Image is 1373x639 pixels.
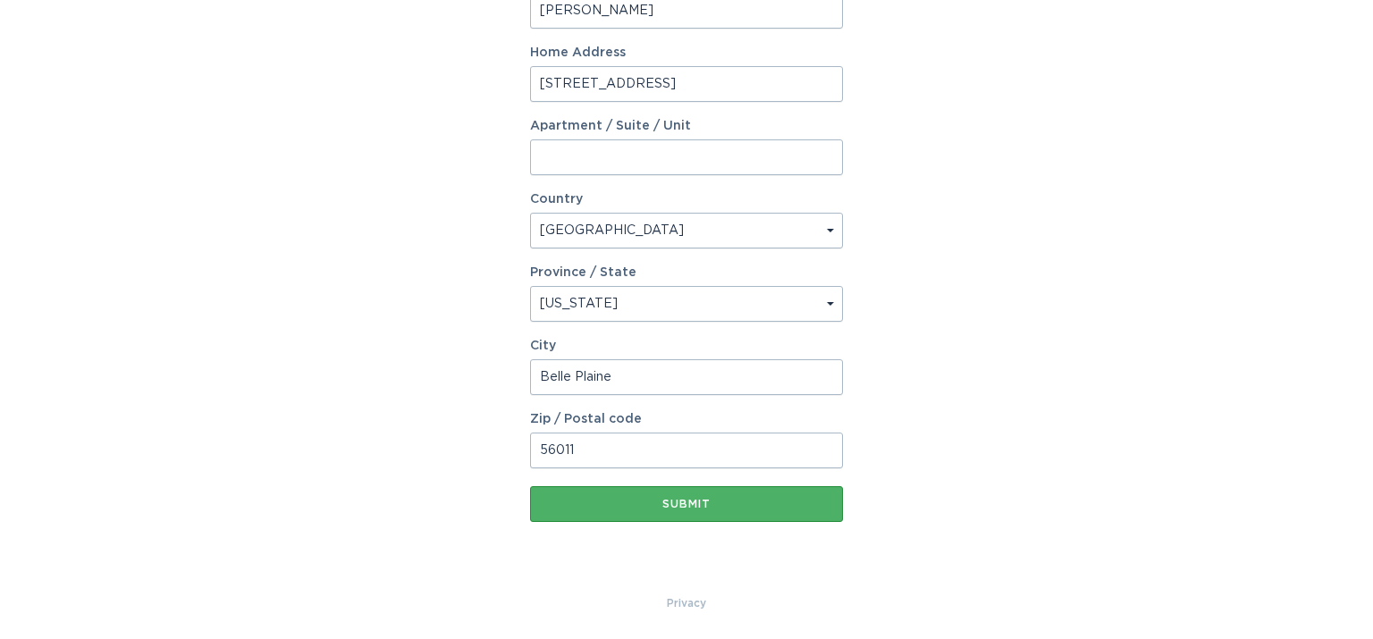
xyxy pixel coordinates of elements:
a: Privacy Policy & Terms of Use [667,593,706,613]
label: Apartment / Suite / Unit [530,120,843,132]
label: Province / State [530,266,636,279]
div: Submit [539,499,834,509]
label: Home Address [530,46,843,59]
label: Zip / Postal code [530,413,843,425]
label: Country [530,193,583,206]
label: City [530,340,843,352]
button: Submit [530,486,843,522]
